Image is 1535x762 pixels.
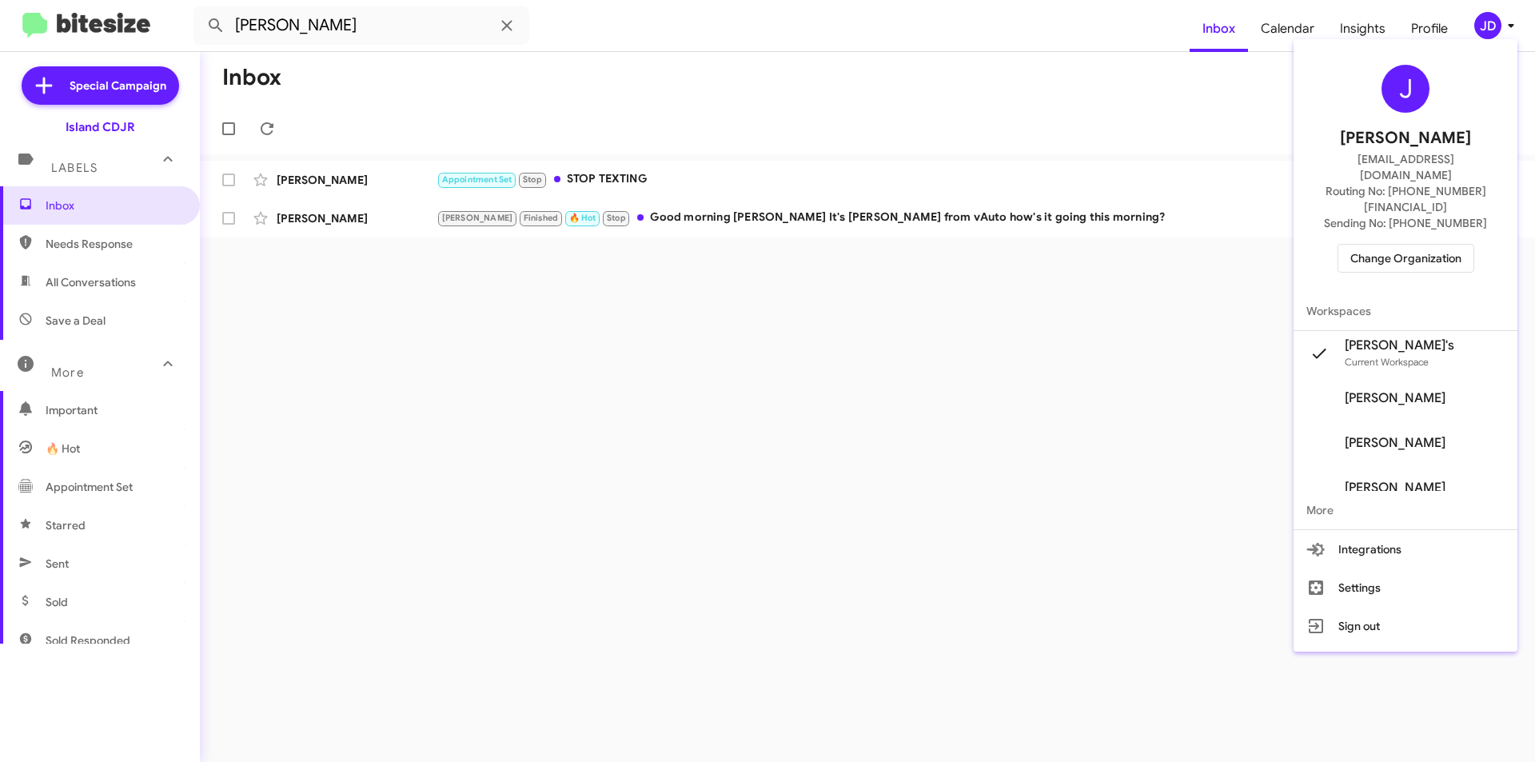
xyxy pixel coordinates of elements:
[1294,607,1517,645] button: Sign out
[1294,491,1517,529] span: More
[1294,569,1517,607] button: Settings
[1345,480,1445,496] span: [PERSON_NAME]
[1313,183,1498,215] span: Routing No: [PHONE_NUMBER][FINANCIAL_ID]
[1381,65,1429,113] div: J
[1294,292,1517,330] span: Workspaces
[1345,435,1445,451] span: [PERSON_NAME]
[1294,530,1517,569] button: Integrations
[1340,126,1471,151] span: [PERSON_NAME]
[1345,390,1445,406] span: [PERSON_NAME]
[1345,337,1454,353] span: [PERSON_NAME]'s
[1350,245,1461,272] span: Change Organization
[1324,215,1487,231] span: Sending No: [PHONE_NUMBER]
[1338,244,1474,273] button: Change Organization
[1345,356,1429,368] span: Current Workspace
[1313,151,1498,183] span: [EMAIL_ADDRESS][DOMAIN_NAME]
